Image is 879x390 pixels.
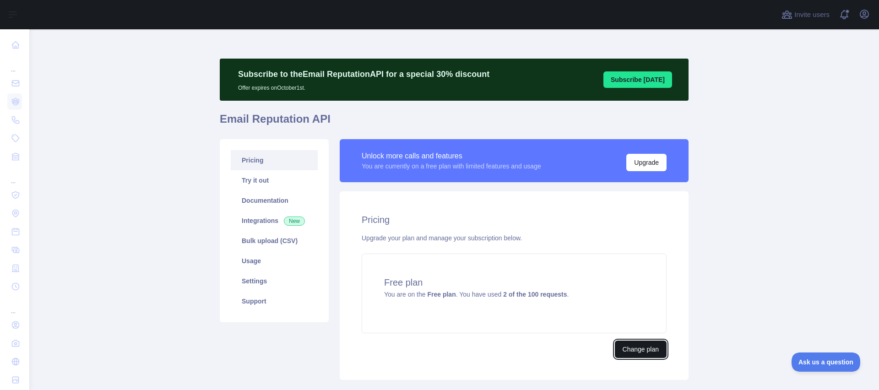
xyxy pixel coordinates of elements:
[231,150,318,170] a: Pricing
[427,291,456,298] strong: Free plan
[238,68,489,81] p: Subscribe to the Email Reputation API for a special 30 % discount
[603,71,672,88] button: Subscribe [DATE]
[231,211,318,231] a: Integrations New
[284,217,305,226] span: New
[384,276,644,289] h4: Free plan
[7,55,22,73] div: ...
[231,271,318,291] a: Settings
[362,233,667,243] div: Upgrade your plan and manage your subscription below.
[231,190,318,211] a: Documentation
[503,291,567,298] strong: 2 of the 100 requests
[780,7,831,22] button: Invite users
[794,10,830,20] span: Invite users
[220,112,689,134] h1: Email Reputation API
[792,352,861,372] iframe: Toggle Customer Support
[615,341,667,358] button: Change plan
[231,251,318,271] a: Usage
[384,291,569,298] span: You are on the . You have used .
[231,231,318,251] a: Bulk upload (CSV)
[362,213,667,226] h2: Pricing
[231,291,318,311] a: Support
[362,162,541,171] div: You are currently on a free plan with limited features and usage
[231,170,318,190] a: Try it out
[7,297,22,315] div: ...
[7,167,22,185] div: ...
[362,151,541,162] div: Unlock more calls and features
[626,154,667,171] button: Upgrade
[238,81,489,92] p: Offer expires on October 1st.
